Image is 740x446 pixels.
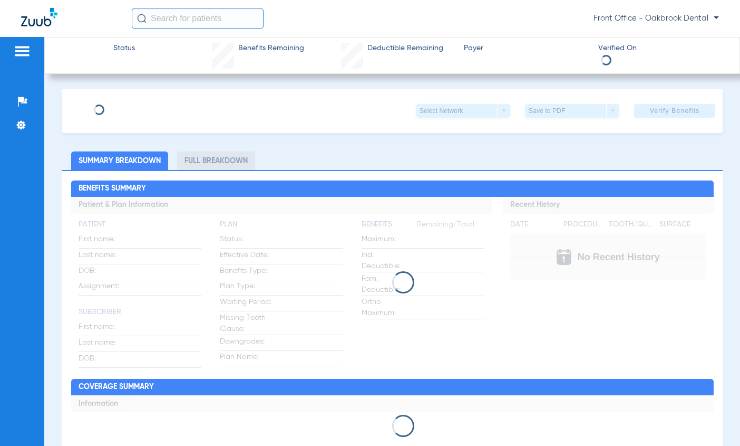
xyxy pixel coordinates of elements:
[238,43,304,54] span: Benefits Remaining
[132,8,264,29] input: Search for patients
[71,379,714,396] h2: Coverage Summary
[14,45,31,58] img: hamburger-icon
[464,43,589,54] span: Payer
[71,151,168,170] li: Summary Breakdown
[598,43,723,54] span: Verified On
[177,151,255,170] li: Full Breakdown
[137,14,147,23] img: Search Icon
[71,181,714,197] h2: Benefits Summary
[113,43,135,54] span: Status
[21,8,57,26] img: Zuub Logo
[593,13,719,24] span: Front Office - Oakbrook Dental
[367,43,443,54] span: Deductible Remaining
